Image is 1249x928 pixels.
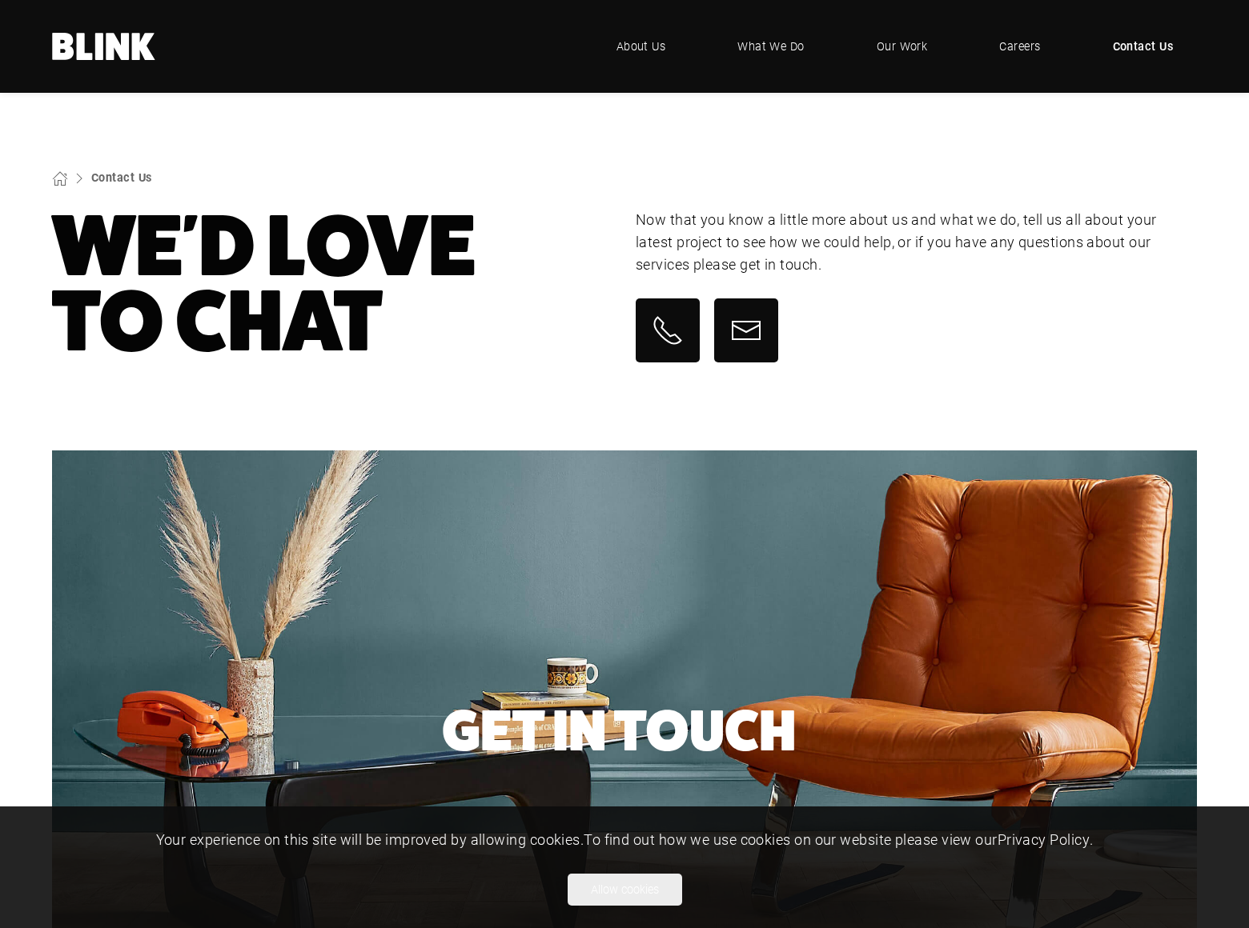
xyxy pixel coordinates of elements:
span: Contact Us [1113,38,1174,55]
a: Contact Us [1089,22,1198,70]
span: Your experience on this site will be improved by allowing cookies. To find out how we use cookies... [156,830,1094,849]
p: Now that you know a little more about us and what we do, tell us all about your latest project to... [636,209,1197,276]
a: Our Work [853,22,952,70]
a: Home [52,33,156,60]
span: Careers [999,38,1040,55]
a: What We Do [713,22,829,70]
span: What We Do [737,38,805,55]
button: Allow cookies [568,874,682,906]
span: About Us [616,38,666,55]
a: About Us [592,22,690,70]
a: Privacy Policy [998,830,1090,849]
span: Our Work [877,38,928,55]
a: Contact Us [91,170,152,185]
h1: We'd Love To Chat [52,209,613,359]
a: Careers [975,22,1064,70]
h2: Get In Touch [442,706,796,756]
